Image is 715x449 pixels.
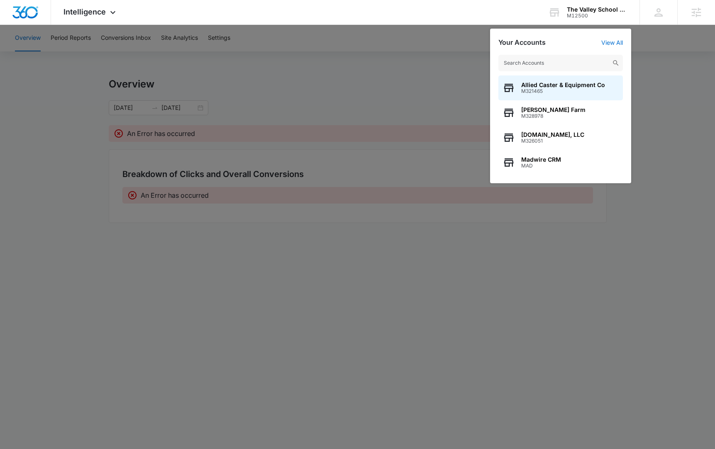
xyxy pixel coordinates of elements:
[601,39,623,46] a: View All
[521,163,561,169] span: MAD
[521,138,584,144] span: M326051
[498,75,623,100] button: Allied Caster & Equipment CoM321465
[521,113,586,119] span: M328978
[521,82,605,88] span: Allied Caster & Equipment Co
[521,156,561,163] span: Madwire CRM
[498,39,546,46] h2: Your Accounts
[498,55,623,71] input: Search Accounts
[63,7,106,16] span: Intelligence
[521,107,586,113] span: [PERSON_NAME] Farm
[521,131,584,138] span: [DOMAIN_NAME], LLC
[498,125,623,150] button: [DOMAIN_NAME], LLCM326051
[498,100,623,125] button: [PERSON_NAME] FarmM328978
[521,88,605,94] span: M321465
[498,150,623,175] button: Madwire CRMMAD
[567,13,627,19] div: account id
[567,6,627,13] div: account name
